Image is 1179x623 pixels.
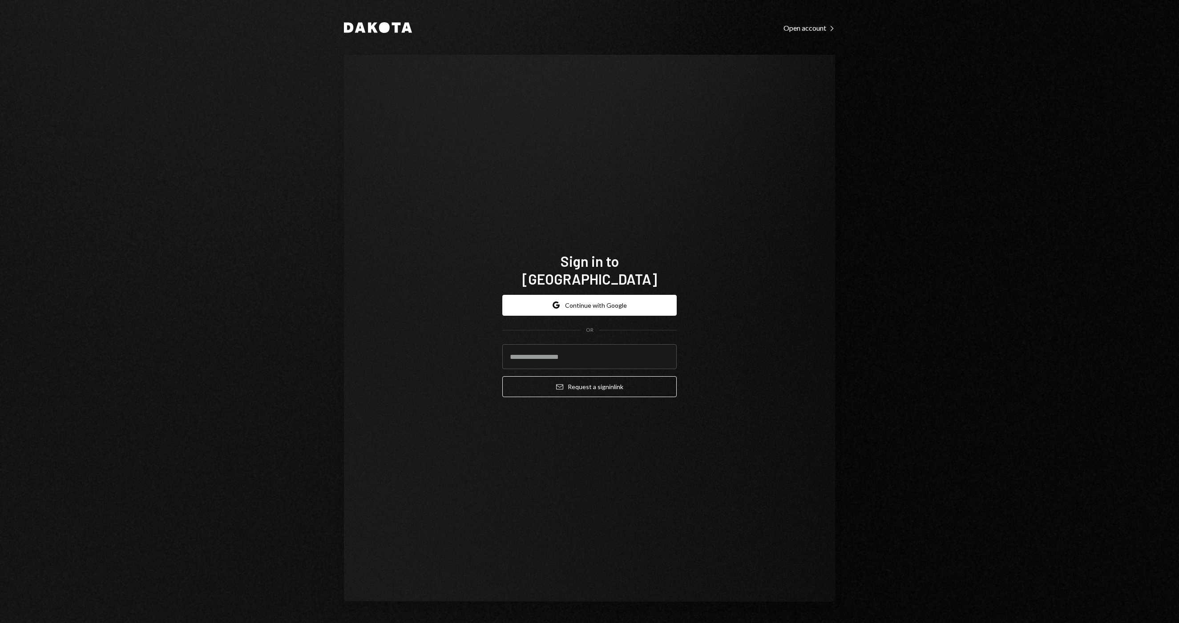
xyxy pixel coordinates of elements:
button: Continue with Google [502,295,677,316]
div: OR [586,326,594,334]
a: Open account [783,23,835,32]
h1: Sign in to [GEOGRAPHIC_DATA] [502,252,677,288]
div: Open account [783,24,835,32]
button: Request a signinlink [502,376,677,397]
